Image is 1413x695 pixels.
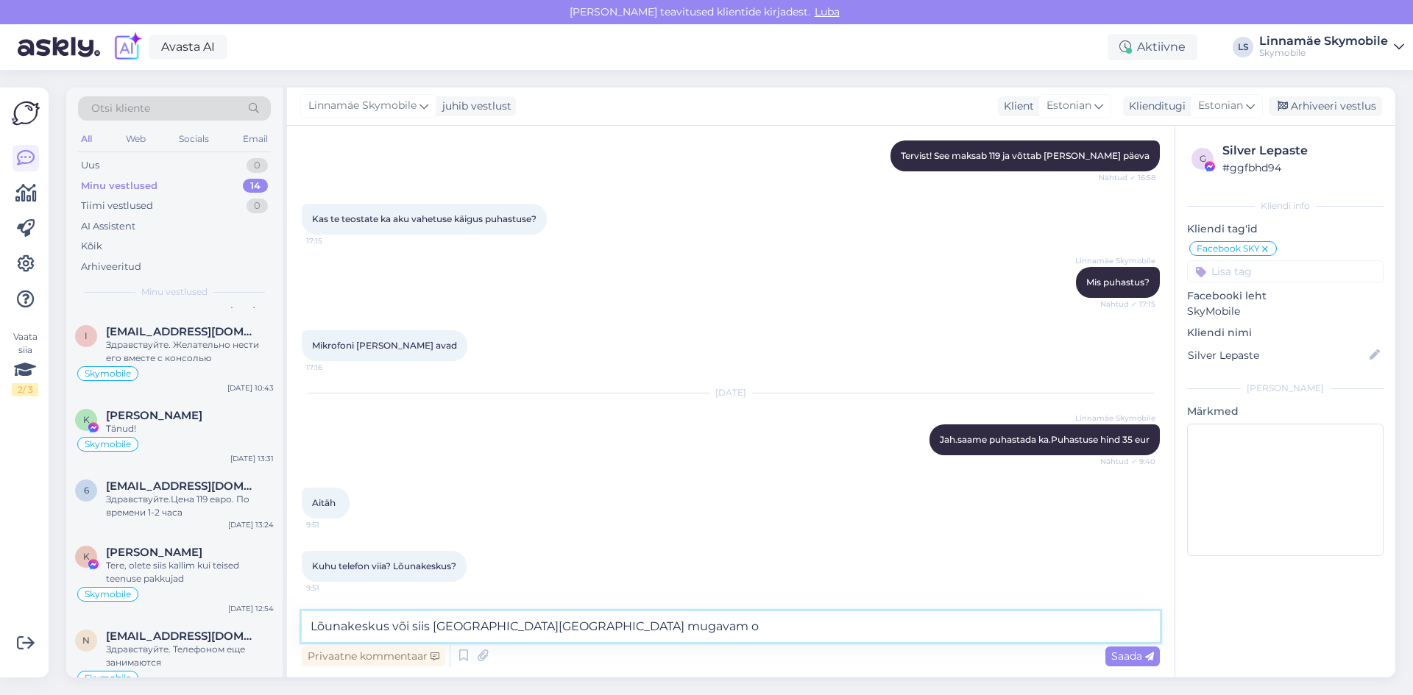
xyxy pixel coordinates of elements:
span: Linnamäe Skymobile [308,98,417,114]
div: Uus [81,158,99,173]
div: Skymobile [1259,47,1388,59]
div: All [78,129,95,149]
div: Vaata siia [12,330,38,396]
p: Facebooki leht [1187,288,1384,304]
span: Facebook SKY [1197,244,1260,253]
span: 17:15 [306,235,361,246]
div: 2 / 3 [12,383,38,396]
span: Keith Hunt [106,409,202,422]
span: Nähtud ✓ 17:15 [1100,299,1155,310]
div: Arhiveeritud [81,260,141,274]
textarea: Lõunakeskus või siis [GEOGRAPHIC_DATA][GEOGRAPHIC_DATA] mugavam o [302,611,1160,642]
span: nastjatsybo@gmail.com [106,630,259,643]
span: Kuhu telefon viia? Lõunakeskus? [312,560,456,571]
img: Askly Logo [12,99,40,127]
div: Socials [176,129,212,149]
div: Kliendi info [1187,199,1384,213]
div: Silver Lepaste [1222,142,1379,160]
span: Mis puhastus? [1086,277,1150,288]
p: SkyMobile [1187,304,1384,319]
div: juhib vestlust [436,99,511,114]
span: Jah.saame puhastada ka.Puhastuse hind 35 eur [940,434,1150,445]
span: Nähtud ✓ 16:58 [1099,172,1155,183]
div: AI Assistent [81,219,135,234]
span: i [85,330,88,341]
input: Lisa nimi [1188,347,1367,363]
span: 6 [84,485,89,496]
div: Linnamäe Skymobile [1259,35,1388,47]
div: LS [1233,37,1253,57]
span: 69dyha@gmail.com [106,480,259,493]
div: [DATE] 10:43 [227,382,274,393]
span: K [83,414,90,425]
a: Linnamäe SkymobileSkymobile [1259,35,1404,59]
span: Linnamäe Skymobile [1075,255,1155,266]
div: Email [240,129,271,149]
div: Minu vestlused [81,179,157,193]
div: Здравствуйте.Цена 119 евро. По времени 1-2 часа [106,493,274,519]
span: Minu vestlused [141,285,208,299]
div: Kõik [81,239,102,254]
div: # ggfbhd94 [1222,160,1379,176]
span: Estonian [1198,98,1243,114]
div: [DATE] [302,386,1160,399]
span: Kaire Kivirand [106,546,202,559]
div: Klient [998,99,1034,114]
div: Aktiivne [1108,34,1197,60]
div: [DATE] 12:54 [228,603,274,614]
div: Tänud! [106,422,274,435]
div: 14 [243,179,268,193]
div: Tere, olete siis kallim kui teised teenuse pakkujad [106,559,274,585]
span: 17:16 [306,362,361,373]
span: Estonian [1047,98,1091,114]
span: Otsi kliente [91,101,150,116]
span: Aitäh [312,497,336,508]
img: explore-ai [112,32,143,63]
span: Skymobile [85,590,131,599]
span: Linnamäe Skymobile [1075,413,1155,424]
span: Skymobile [85,440,131,449]
span: Mikrofoni [PERSON_NAME] avad [312,340,457,351]
span: K [83,551,90,562]
div: 0 [247,158,268,173]
div: Web [123,129,149,149]
a: Avasta AI [149,35,227,60]
p: Märkmed [1187,404,1384,419]
span: g [1200,153,1206,164]
span: 9:51 [306,582,361,594]
div: 0 [247,199,268,213]
span: 9:51 [306,519,361,530]
span: Skymobile [85,674,131,682]
div: [DATE] 13:31 [230,453,274,464]
p: Kliendi nimi [1187,325,1384,341]
span: Skymobile [85,369,131,378]
div: Tiimi vestlused [81,199,153,213]
div: Arhiveeri vestlus [1269,96,1382,116]
p: Kliendi tag'id [1187,221,1384,237]
span: Luba [810,5,844,18]
div: Здравствуйте. Телефоном еще занимаются [106,643,274,669]
div: [DATE] 13:24 [228,519,274,530]
span: n [82,635,90,646]
div: Здравствуйте. Желательно нести его вместе с консолью [106,338,274,365]
div: [PERSON_NAME] [1187,382,1384,395]
div: Privaatne kommentaar [302,646,445,666]
input: Lisa tag [1187,260,1384,282]
span: Saada [1111,649,1154,663]
span: igor.korshakov01@gmail.com [106,325,259,338]
span: Kas te teostate ka aku vahetuse käigus puhastuse? [312,213,536,224]
div: Klienditugi [1123,99,1186,114]
span: Nähtud ✓ 9:40 [1100,456,1155,467]
span: Tervist! See maksab 119 ja võttab [PERSON_NAME] päeva [901,150,1150,161]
